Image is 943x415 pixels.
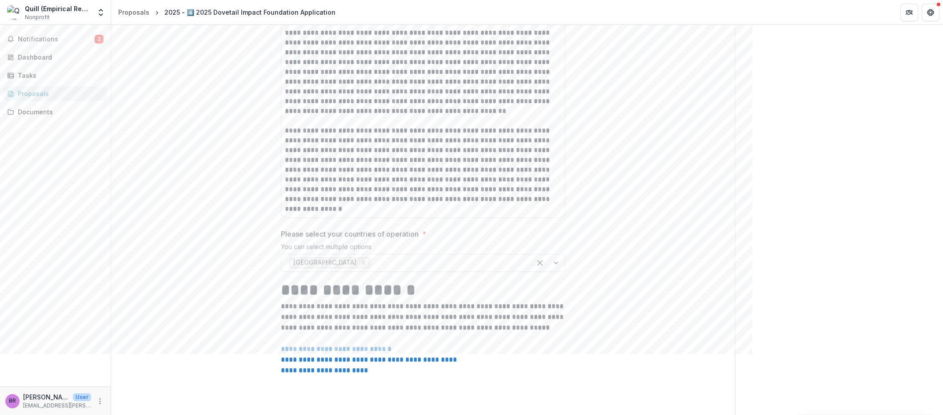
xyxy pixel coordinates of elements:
[73,393,91,401] p: User
[4,105,107,119] a: Documents
[4,86,107,101] a: Proposals
[18,107,100,117] div: Documents
[4,50,107,64] a: Dashboard
[4,32,107,46] button: Notifications2
[293,259,356,266] span: [GEOGRAPHIC_DATA]
[95,35,104,44] span: 2
[18,36,95,43] span: Notifications
[95,4,107,21] button: Open entity switcher
[900,4,918,21] button: Partners
[95,396,105,407] button: More
[281,229,419,239] p: Please select your countries of operation
[4,68,107,83] a: Tasks
[18,71,100,80] div: Tasks
[23,402,91,410] p: [EMAIL_ADDRESS][PERSON_NAME][DOMAIN_NAME]
[164,8,336,17] div: 2025 - 4️⃣ 2025 Dovetail Impact Foundation Application
[118,8,149,17] div: Proposals
[281,243,565,254] div: You can select multiple options
[25,13,50,21] span: Nonprofit
[9,398,16,404] div: Bebe Ryan
[359,258,368,267] div: Remove United States
[18,89,100,98] div: Proposals
[18,52,100,62] div: Dashboard
[115,6,153,19] a: Proposals
[25,4,91,13] div: Quill (Empirical Resolutions, Inc).
[115,6,339,19] nav: breadcrumb
[7,5,21,20] img: Quill (Empirical Resolutions, Inc).
[533,256,547,270] div: Clear selected options
[922,4,939,21] button: Get Help
[23,392,69,402] p: [PERSON_NAME]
